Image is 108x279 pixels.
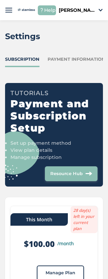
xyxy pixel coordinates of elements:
img: logo-dark-0685b13c.svg [17,5,35,15]
h2: Settings [5,30,40,43]
div: Payment Information [48,56,105,63]
img: icon_down-arrow-small-66adaf34.svg [99,9,103,11]
small: /month [57,240,74,247]
button: Resource Hub [45,166,98,181]
p: [PERSON_NAME] [59,7,96,14]
h2: Payment and Subscription Setup [10,98,98,134]
iframe: Chat Widget [74,247,108,279]
li: View plan details [10,147,98,154]
div: This Month [10,213,68,226]
span: Resource Hub [50,170,83,177]
h3: Tutorials [10,88,98,98]
label: 28 day(s) left in your current plan [71,206,98,233]
span: Help [44,7,56,14]
img: icon-help-white-03924b79.svg [40,8,43,12]
img: icon-menu-open-1b7a8edd.svg [5,7,12,13]
strong: $100.00 [24,239,55,249]
div: Subscription [5,56,39,63]
li: Manage subscription [10,154,98,161]
li: Set up payment method [10,140,98,147]
span: Manage Plan [46,270,75,276]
